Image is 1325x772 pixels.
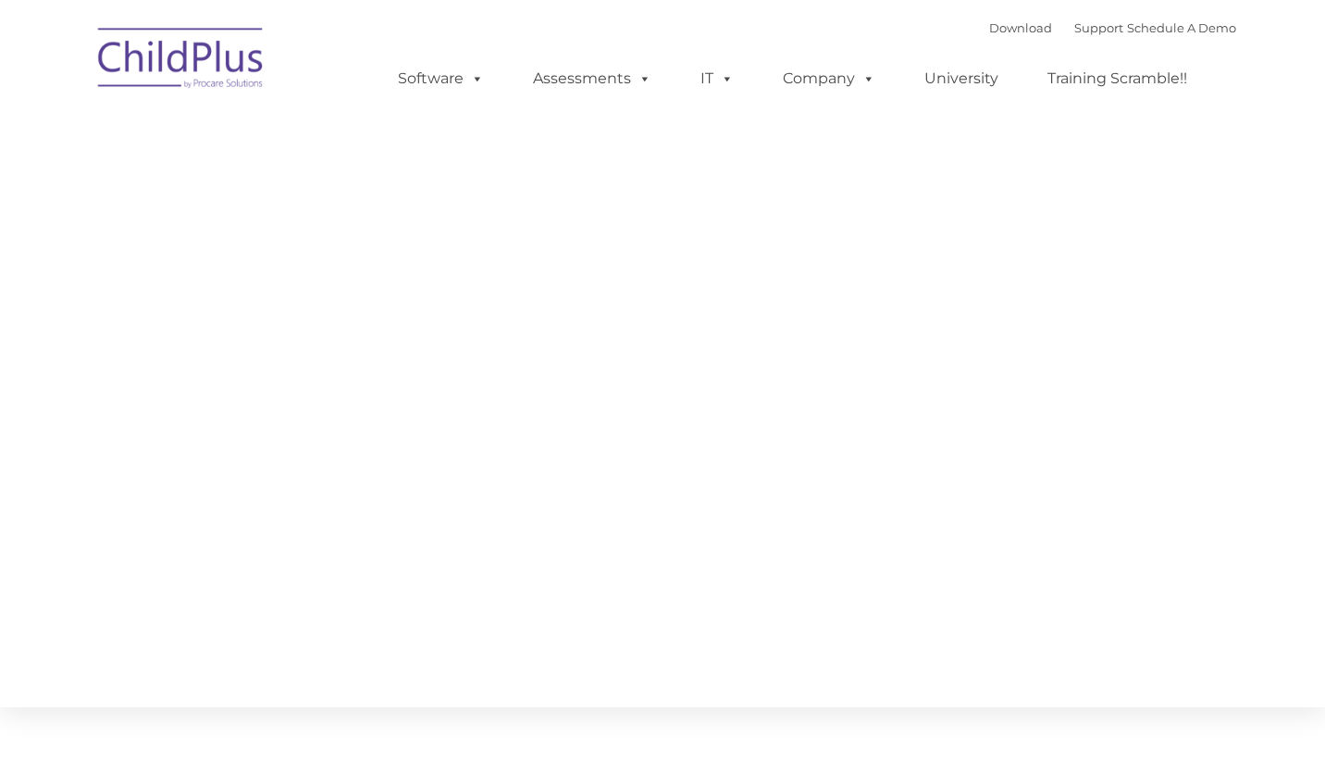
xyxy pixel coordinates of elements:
[764,60,894,97] a: Company
[1029,60,1206,97] a: Training Scramble!!
[379,60,502,97] a: Software
[89,15,274,107] img: ChildPlus by Procare Solutions
[682,60,752,97] a: IT
[1127,20,1236,35] a: Schedule A Demo
[989,20,1052,35] a: Download
[1074,20,1123,35] a: Support
[514,60,670,97] a: Assessments
[906,60,1017,97] a: University
[989,20,1236,35] font: |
